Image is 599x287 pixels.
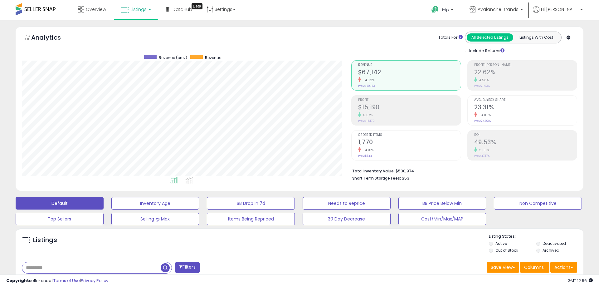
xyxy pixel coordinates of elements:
[541,6,578,12] span: Hi [PERSON_NAME]
[431,6,439,13] i: Get Help
[487,262,519,273] button: Save View
[361,148,374,152] small: -4.01%
[494,197,582,210] button: Non Competitive
[474,104,577,112] h2: 23.31%
[474,133,577,137] span: ROI
[53,278,80,284] a: Terms of Use
[474,119,491,123] small: Prev: 24.03%
[175,262,199,273] button: Filters
[111,213,199,225] button: Selling @ Max
[438,35,463,41] div: Totals For
[16,213,104,225] button: Top Sellers
[567,278,593,284] span: 2025-09-12 12:56 GMT
[477,78,489,82] small: 4.58%
[6,278,29,284] strong: Copyright
[358,84,375,88] small: Prev: $70,173
[489,234,583,240] p: Listing States:
[520,262,549,273] button: Columns
[31,33,73,43] h5: Analytics
[524,264,544,270] span: Columns
[358,63,461,67] span: Revenue
[495,248,518,253] label: Out of Stock
[303,213,391,225] button: 30 Day Decrease
[513,33,559,42] button: Listings With Cost
[352,167,572,174] li: $500,974
[478,6,519,12] span: Avalanche Brands
[460,47,512,54] div: Include Returns
[474,154,489,158] small: Prev: 47.17%
[33,236,57,245] h5: Listings
[130,6,147,12] span: Listings
[173,6,192,12] span: DataHub
[398,213,486,225] button: Cost/Min/Max/MAP
[205,55,221,60] span: Revenue
[477,148,489,152] small: 5.00%
[6,278,108,284] div: seller snap | |
[159,55,187,60] span: Revenue (prev)
[352,168,395,174] b: Total Inventory Value:
[441,7,449,12] span: Help
[543,241,566,246] label: Deactivated
[303,197,391,210] button: Needs to Reprice
[361,78,375,82] small: -4.32%
[358,104,461,112] h2: $15,190
[474,84,490,88] small: Prev: 21.63%
[398,197,486,210] button: BB Price Below Min
[543,248,559,253] label: Archived
[474,98,577,102] span: Avg. Buybox Share
[358,69,461,77] h2: $67,142
[474,63,577,67] span: Profit [PERSON_NAME]
[533,6,583,20] a: Hi [PERSON_NAME]
[550,262,577,273] button: Actions
[111,197,199,210] button: Inventory Age
[474,139,577,147] h2: 49.53%
[467,33,513,42] button: All Selected Listings
[207,213,295,225] button: Items Being Repriced
[358,139,461,147] h2: 1,770
[477,113,491,117] small: -3.00%
[207,197,295,210] button: BB Drop in 7d
[358,133,461,137] span: Ordered Items
[358,98,461,102] span: Profit
[192,3,202,9] div: Tooltip anchor
[352,176,401,181] b: Short Term Storage Fees:
[358,119,375,123] small: Prev: $15,179
[358,154,372,158] small: Prev: 1,844
[81,278,108,284] a: Privacy Policy
[426,1,460,20] a: Help
[402,175,411,181] span: $531
[474,69,577,77] h2: 22.62%
[86,6,106,12] span: Overview
[361,113,373,117] small: 0.07%
[16,197,104,210] button: Default
[495,241,507,246] label: Active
